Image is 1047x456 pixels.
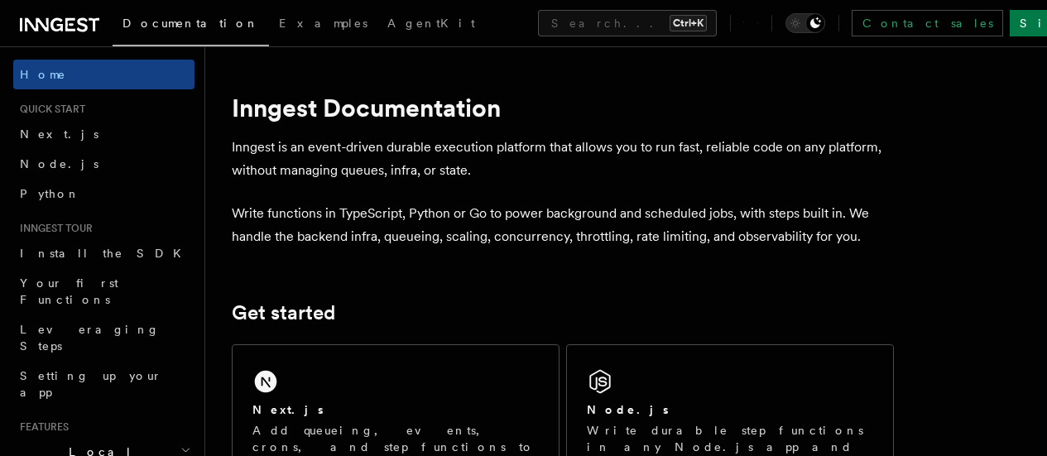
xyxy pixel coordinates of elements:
a: Contact sales [852,10,1003,36]
h1: Inngest Documentation [232,93,894,122]
kbd: Ctrl+K [670,15,707,31]
span: Node.js [20,157,98,170]
h2: Next.js [252,401,324,418]
p: Inngest is an event-driven durable execution platform that allows you to run fast, reliable code ... [232,136,894,182]
span: Examples [279,17,367,30]
button: Toggle dark mode [785,13,825,33]
h2: Node.js [587,401,669,418]
span: Setting up your app [20,369,162,399]
span: Leveraging Steps [20,323,160,353]
span: Documentation [122,17,259,30]
a: Leveraging Steps [13,314,195,361]
button: Search...Ctrl+K [538,10,717,36]
span: Your first Functions [20,276,118,306]
span: Inngest tour [13,222,93,235]
span: Python [20,187,80,200]
span: AgentKit [387,17,475,30]
a: Next.js [13,119,195,149]
span: Features [13,420,69,434]
span: Quick start [13,103,85,116]
a: Examples [269,5,377,45]
p: Write functions in TypeScript, Python or Go to power background and scheduled jobs, with steps bu... [232,202,894,248]
a: AgentKit [377,5,485,45]
a: Setting up your app [13,361,195,407]
a: Documentation [113,5,269,46]
a: Your first Functions [13,268,195,314]
a: Home [13,60,195,89]
span: Next.js [20,127,98,141]
span: Install the SDK [20,247,191,260]
a: Python [13,179,195,209]
a: Node.js [13,149,195,179]
span: Home [20,66,66,83]
a: Install the SDK [13,238,195,268]
a: Get started [232,301,335,324]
